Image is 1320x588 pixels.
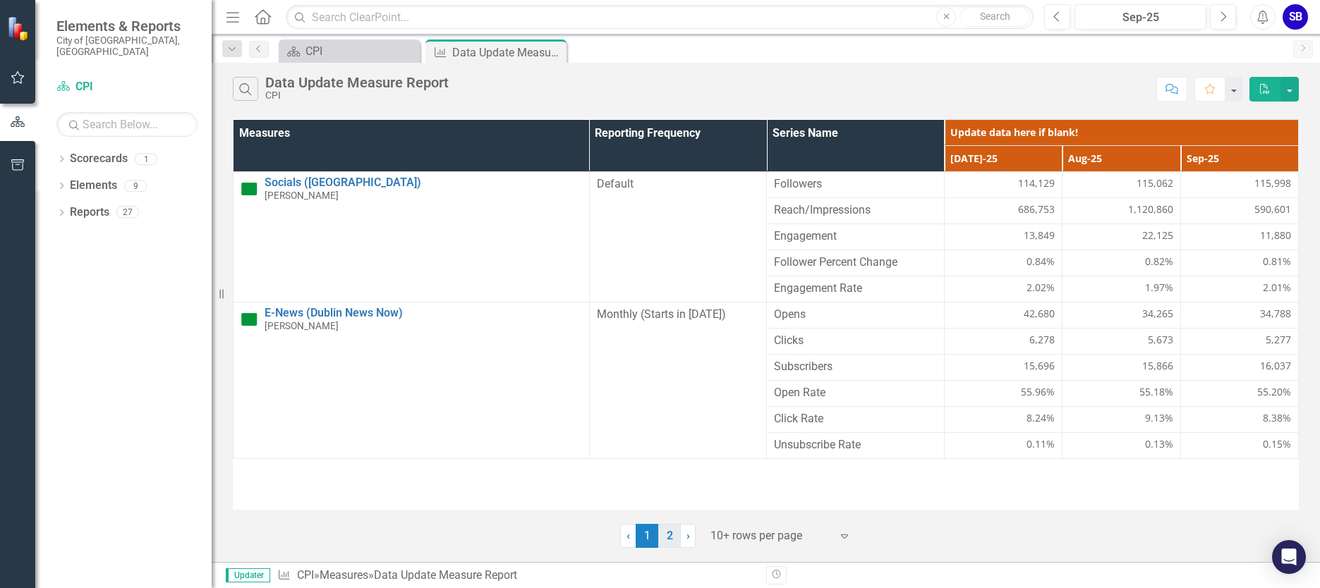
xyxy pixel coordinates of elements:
span: 11,880 [1260,228,1291,243]
td: Double-Click to Edit [1062,355,1180,381]
span: 114,129 [1018,176,1055,190]
span: 115,998 [1254,176,1291,190]
span: 34,788 [1260,307,1291,321]
span: 55.20% [1257,385,1291,399]
span: Clicks [774,333,937,349]
small: [PERSON_NAME] [265,190,339,201]
img: On Target [241,180,258,197]
span: 34,265 [1142,307,1173,321]
span: Subscribers [774,359,937,375]
div: CPI [265,90,449,101]
div: 1 [135,153,157,165]
span: 0.15% [1263,437,1291,451]
div: Monthly (Starts in [DATE]) [597,307,760,323]
span: 1,120,860 [1128,202,1173,216]
div: Open Intercom Messenger [1272,540,1306,574]
span: Unsubscribe Rate [774,437,937,453]
span: 0.84% [1027,255,1055,269]
td: Double-Click to Edit [944,433,1062,459]
span: 0.82% [1145,255,1173,269]
td: Double-Click to Edit [944,407,1062,433]
span: Engagement [774,228,937,245]
span: 0.11% [1027,437,1055,451]
span: 15,696 [1024,359,1055,373]
td: Double-Click to Edit Right Click for Context Menu [234,172,590,302]
td: Double-Click to Edit [1180,355,1298,381]
span: Updater [226,568,270,582]
span: Follower Percent Change [774,255,937,271]
span: 5,277 [1266,333,1291,347]
input: Search ClearPoint... [286,5,1034,30]
span: 9.13% [1145,411,1173,425]
span: 42,680 [1024,307,1055,321]
span: 15,866 [1142,359,1173,373]
span: 13,849 [1024,228,1055,243]
td: Double-Click to Edit [1062,381,1180,407]
span: Click Rate [774,411,937,427]
span: Followers [774,176,937,192]
span: › [686,529,690,542]
span: 5,673 [1148,333,1173,347]
button: SB [1283,4,1308,30]
a: CPI [56,79,198,95]
td: Double-Click to Edit [1062,329,1180,355]
span: 55.18% [1139,385,1173,399]
a: Socials ([GEOGRAPHIC_DATA]) [265,176,582,189]
td: Double-Click to Edit Right Click for Context Menu [234,302,590,459]
td: Double-Click to Edit [944,172,1062,198]
td: Double-Click to Edit [1062,433,1180,459]
td: Double-Click to Edit [1180,172,1298,198]
span: ‹ [626,529,630,542]
img: On Target [241,311,258,328]
span: Search [980,11,1010,22]
td: Double-Click to Edit [1062,302,1180,329]
span: 55.96% [1021,385,1055,399]
span: Reach/Impressions [774,202,937,219]
a: Measures [320,568,368,582]
td: Double-Click to Edit [1180,407,1298,433]
div: Data Update Measure Report [265,75,449,90]
td: Double-Click to Edit [1062,172,1180,198]
span: 1 [636,524,658,548]
td: Double-Click to Edit [1180,381,1298,407]
div: 9 [124,180,147,192]
a: CPI [282,42,416,60]
span: 2.02% [1027,281,1055,295]
td: Double-Click to Edit [944,329,1062,355]
span: Opens [774,307,937,323]
td: Double-Click to Edit [1180,224,1298,250]
div: 27 [116,207,139,219]
td: Double-Click to Edit [1062,224,1180,250]
input: Search Below... [56,112,198,137]
td: Double-Click to Edit [1180,329,1298,355]
span: 8.24% [1027,411,1055,425]
a: 2 [658,524,681,548]
td: Double-Click to Edit [1180,198,1298,224]
td: Double-Click to Edit [944,224,1062,250]
span: 590,601 [1254,202,1291,216]
span: 16,037 [1260,359,1291,373]
small: [PERSON_NAME] [265,321,339,331]
td: Double-Click to Edit [944,355,1062,381]
span: 2.01% [1263,281,1291,295]
a: Elements [70,178,117,194]
span: 1.97% [1145,281,1173,295]
div: » » [277,568,756,584]
div: Data Update Measure Report [374,568,517,582]
span: 0.13% [1145,437,1173,451]
a: Reports [70,204,109,221]
span: 6,278 [1029,333,1055,347]
button: Search [959,7,1030,27]
span: Open Rate [774,385,937,401]
div: Sep-25 [1079,9,1201,26]
div: Data Update Measure Report [452,44,563,61]
button: Sep-25 [1074,4,1206,30]
span: 115,062 [1137,176,1173,190]
td: Double-Click to Edit [944,302,1062,329]
span: 0.81% [1263,255,1291,269]
td: Double-Click to Edit [944,198,1062,224]
span: 22,125 [1142,228,1173,243]
span: 686,753 [1018,202,1055,216]
small: City of [GEOGRAPHIC_DATA], [GEOGRAPHIC_DATA] [56,35,198,58]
